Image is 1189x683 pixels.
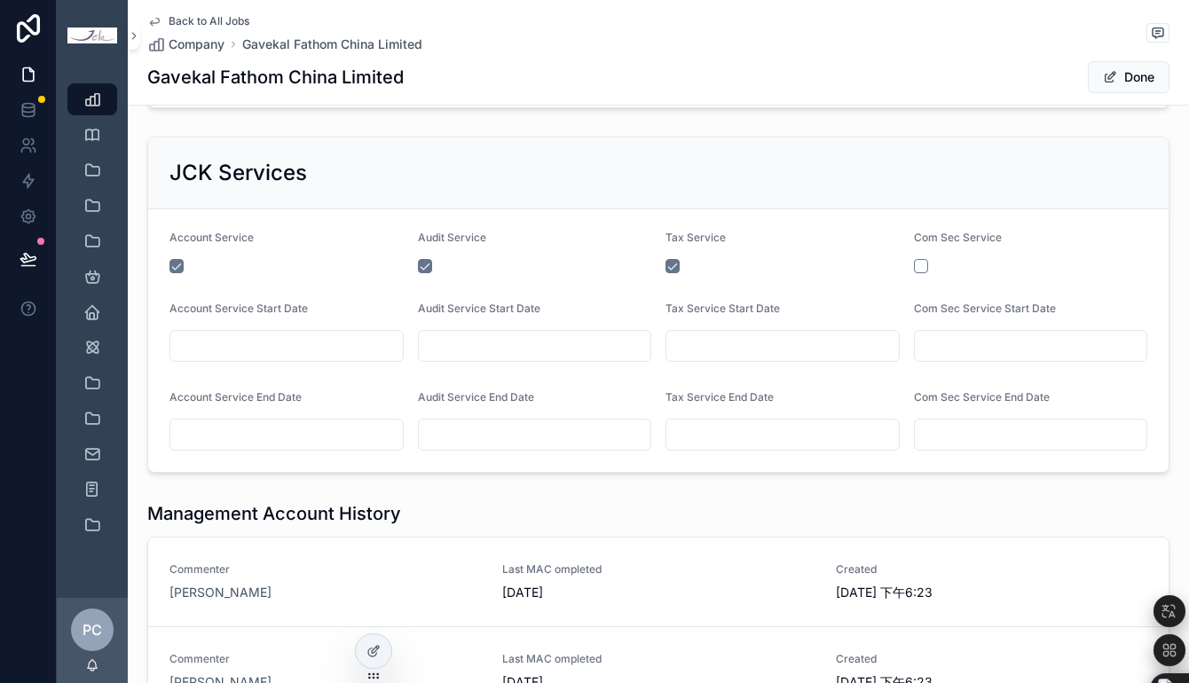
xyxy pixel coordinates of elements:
span: [DATE] [502,584,814,601]
span: Audit Service [418,231,486,244]
button: Done [1088,61,1169,93]
h2: JCK Services [169,159,307,187]
span: Back to All Jobs [169,14,249,28]
a: [PERSON_NAME] [169,584,272,601]
span: Account Service [169,231,254,244]
a: Gavekal Fathom China Limited [242,35,422,53]
span: [DATE] 下午6:23 [836,584,1147,601]
span: Audit Service End Date [418,390,534,404]
span: PC [83,619,102,640]
span: Created [836,652,1147,666]
span: Commenter [169,652,481,666]
h1: Management Account History [147,501,401,526]
a: Back to All Jobs [147,14,249,28]
div: scrollable content [57,71,128,564]
img: App logo [67,27,117,44]
span: Created [836,562,1147,577]
span: Tax Service Start Date [665,302,780,315]
a: Company [147,35,224,53]
span: Last MAC ompleted [502,562,814,577]
span: Audit Service Start Date [418,302,540,315]
span: Last MAC ompleted [502,652,814,666]
span: Company [169,35,224,53]
h1: Gavekal Fathom China Limited [147,65,404,90]
span: Commenter [169,562,481,577]
span: Com Sec Service [914,231,1002,244]
span: Com Sec Service Start Date [914,302,1056,315]
span: Tax Service End Date [665,390,774,404]
span: Tax Service [665,231,726,244]
span: Com Sec Service End Date [914,390,1050,404]
span: Account Service End Date [169,390,302,404]
span: Account Service Start Date [169,302,308,315]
